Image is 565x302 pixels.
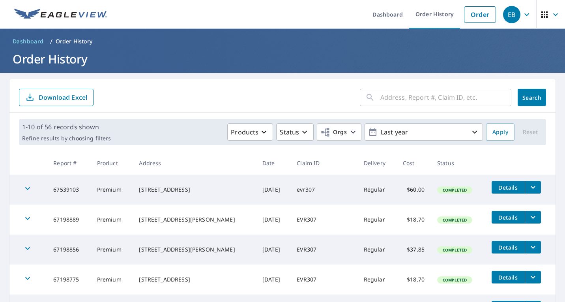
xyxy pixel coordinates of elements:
[378,125,470,139] p: Last year
[496,274,520,281] span: Details
[256,151,290,175] th: Date
[19,89,94,106] button: Download Excel
[431,151,485,175] th: Status
[357,175,397,205] td: Regular
[290,151,357,175] th: Claim ID
[496,244,520,251] span: Details
[397,151,431,175] th: Cost
[47,235,90,265] td: 67198856
[357,205,397,235] td: Regular
[256,265,290,295] td: [DATE]
[91,205,133,235] td: Premium
[496,214,520,221] span: Details
[525,181,541,194] button: filesDropdownBtn-67539103
[438,277,471,283] span: Completed
[357,235,397,265] td: Regular
[320,127,347,137] span: Orgs
[139,216,250,224] div: [STREET_ADDRESS][PERSON_NAME]
[231,127,258,137] p: Products
[496,184,520,191] span: Details
[503,6,520,23] div: EB
[290,265,357,295] td: EVR307
[9,35,556,48] nav: breadcrumb
[438,187,471,193] span: Completed
[9,51,556,67] h1: Order History
[47,151,90,175] th: Report #
[290,205,357,235] td: EVR307
[91,151,133,175] th: Product
[518,89,546,106] button: Search
[47,265,90,295] td: 67198775
[9,35,47,48] a: Dashboard
[139,276,250,283] div: [STREET_ADDRESS]
[256,235,290,265] td: [DATE]
[47,205,90,235] td: 67198889
[317,123,361,141] button: Orgs
[256,205,290,235] td: [DATE]
[438,247,471,253] span: Completed
[525,211,541,224] button: filesDropdownBtn-67198889
[22,122,111,132] p: 1-10 of 56 records shown
[133,151,256,175] th: Address
[91,265,133,295] td: Premium
[397,175,431,205] td: $60.00
[22,135,111,142] p: Refine results by choosing filters
[290,235,357,265] td: EVR307
[397,235,431,265] td: $37.85
[380,86,511,108] input: Address, Report #, Claim ID, etc.
[276,123,314,141] button: Status
[256,175,290,205] td: [DATE]
[486,123,514,141] button: Apply
[13,37,44,45] span: Dashboard
[290,175,357,205] td: evr307
[227,123,273,141] button: Products
[39,93,87,102] p: Download Excel
[357,265,397,295] td: Regular
[525,241,541,254] button: filesDropdownBtn-67198856
[56,37,93,45] p: Order History
[397,205,431,235] td: $18.70
[47,175,90,205] td: 67539103
[492,127,508,137] span: Apply
[524,94,540,101] span: Search
[525,271,541,283] button: filesDropdownBtn-67198775
[438,217,471,223] span: Completed
[357,151,397,175] th: Delivery
[91,175,133,205] td: Premium
[14,9,107,21] img: EV Logo
[464,6,496,23] a: Order
[492,181,525,194] button: detailsBtn-67539103
[91,235,133,265] td: Premium
[492,241,525,254] button: detailsBtn-67198856
[397,265,431,295] td: $18.70
[492,271,525,283] button: detailsBtn-67198775
[139,186,250,194] div: [STREET_ADDRESS]
[492,211,525,224] button: detailsBtn-67198889
[365,123,483,141] button: Last year
[139,246,250,254] div: [STREET_ADDRESS][PERSON_NAME]
[50,37,52,46] li: /
[280,127,299,137] p: Status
